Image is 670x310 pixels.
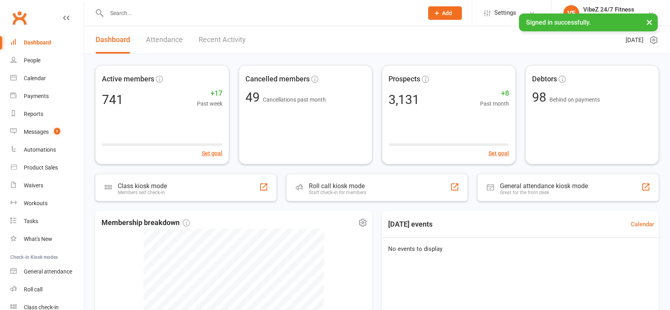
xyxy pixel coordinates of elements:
span: 1 [54,128,60,135]
h3: [DATE] events [382,217,439,231]
div: Roll call kiosk mode [309,182,366,190]
a: Calendar [631,220,654,229]
span: Membership breakdown [101,217,190,229]
a: Tasks [10,212,84,230]
div: Messages [24,129,49,135]
div: 3,131 [389,93,419,106]
span: Past month [480,99,509,108]
div: Product Sales [24,164,58,171]
a: Waivers [10,177,84,194]
a: General attendance kiosk mode [10,263,84,281]
span: Debtors [532,73,557,85]
span: Cancelled members [245,73,310,85]
div: Calendar [24,75,46,81]
span: Signed in successfully. [526,19,591,26]
div: VibeZ 24/7 Fitness [583,13,634,20]
a: Recent Activity [199,26,246,54]
a: Roll call [10,281,84,298]
div: General attendance [24,268,72,275]
a: Clubworx [10,8,29,28]
span: Past week [197,99,222,108]
span: Behind on payments [549,96,600,103]
a: Reports [10,105,84,123]
a: Attendance [146,26,183,54]
a: Workouts [10,194,84,212]
div: No events to display [379,238,662,260]
div: General attendance kiosk mode [500,182,588,190]
button: × [642,13,657,31]
div: Waivers [24,182,43,189]
a: Messages 1 [10,123,84,141]
input: Search... [104,8,418,19]
span: +8 [480,88,509,99]
span: [DATE] [626,35,643,45]
a: Calendar [10,69,84,87]
div: Class kiosk mode [118,182,167,190]
div: 741 [102,93,123,106]
span: 49 [245,90,263,105]
a: What's New [10,230,84,248]
span: 98 [532,90,549,105]
div: VibeZ 24/7 Fitness [583,6,634,13]
a: Payments [10,87,84,105]
a: Automations [10,141,84,159]
button: Set goal [202,149,222,158]
a: Dashboard [10,34,84,52]
span: Prospects [389,73,420,85]
div: Staff check-in for members [309,190,366,195]
a: People [10,52,84,69]
div: VF [563,5,579,21]
span: Add [442,10,452,16]
div: Workouts [24,200,48,206]
div: Dashboard [24,39,51,46]
div: Reports [24,111,43,117]
div: People [24,57,40,64]
span: Cancellations past month [263,96,326,103]
a: Product Sales [10,159,84,177]
div: Payments [24,93,49,99]
div: Great for the front desk [500,190,588,195]
span: +17 [197,88,222,99]
div: What's New [24,236,52,242]
button: Set goal [488,149,509,158]
a: Dashboard [96,26,130,54]
div: Automations [24,146,56,153]
div: Roll call [24,286,42,293]
span: Settings [494,4,516,22]
div: Tasks [24,218,38,224]
button: Add [428,6,462,20]
span: Active members [102,73,154,85]
div: Members self check-in [118,190,167,195]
